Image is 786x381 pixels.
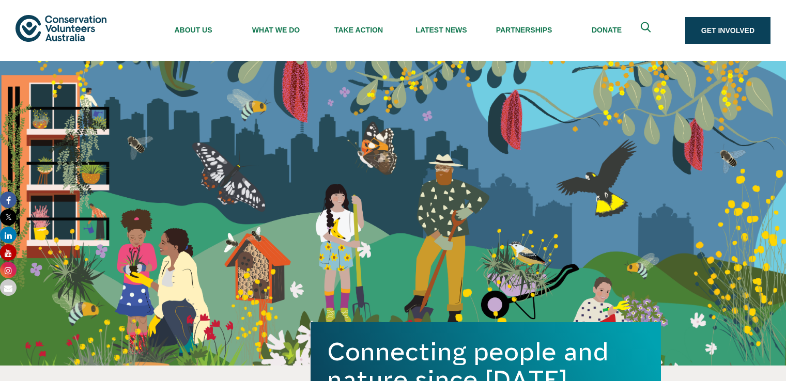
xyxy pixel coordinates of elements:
[152,26,235,34] span: About Us
[483,26,565,34] span: Partnerships
[635,18,659,43] button: Expand search box Close search box
[235,26,317,34] span: What We Do
[565,26,648,34] span: Donate
[400,26,483,34] span: Latest News
[640,22,653,39] span: Expand search box
[317,26,400,34] span: Take Action
[16,15,106,41] img: logo.svg
[685,17,770,44] a: Get Involved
